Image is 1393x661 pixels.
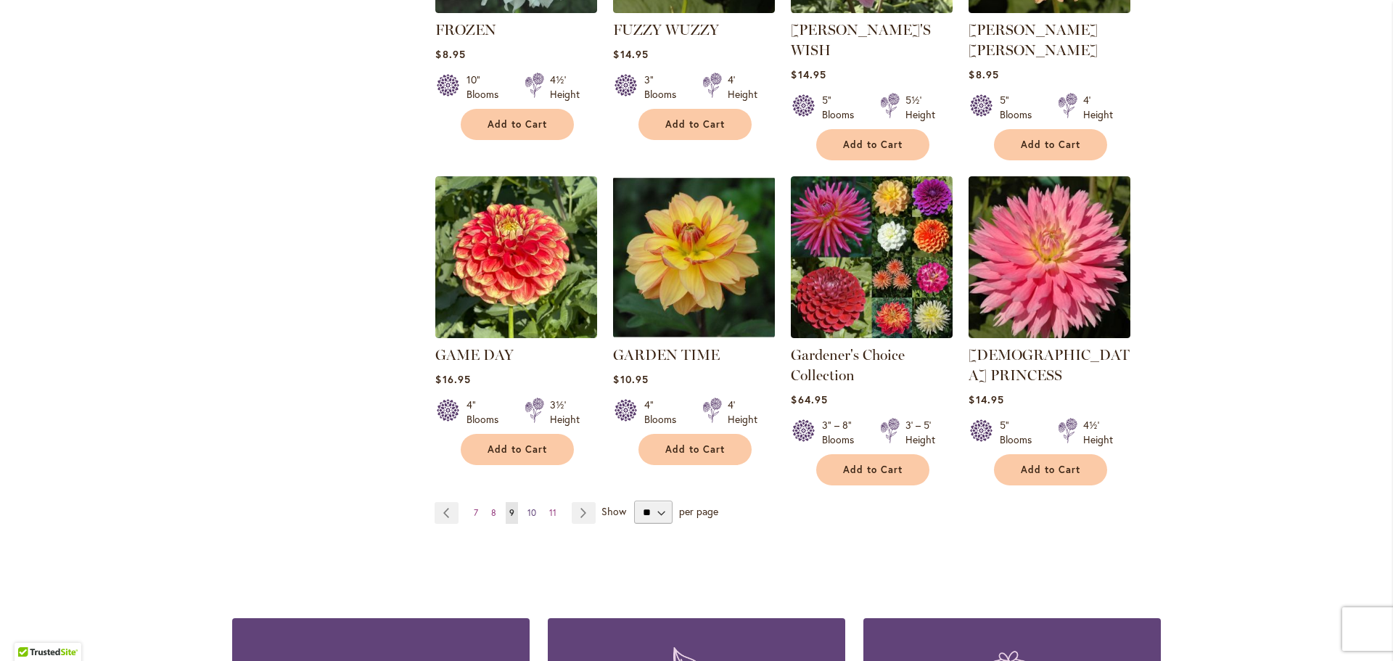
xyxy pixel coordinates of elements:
[644,73,685,102] div: 3" Blooms
[11,609,52,650] iframe: Launch Accessibility Center
[488,443,547,456] span: Add to Cart
[969,393,1003,406] span: $14.95
[488,118,547,131] span: Add to Cart
[665,443,725,456] span: Add to Cart
[728,73,757,102] div: 4' Height
[491,507,496,518] span: 8
[435,2,597,16] a: Frozen
[969,21,1098,59] a: [PERSON_NAME] [PERSON_NAME]
[905,418,935,447] div: 3' – 5' Height
[791,2,953,16] a: Gabbie's Wish
[791,393,827,406] span: $64.95
[1083,93,1113,122] div: 4' Height
[822,93,863,122] div: 5" Blooms
[816,454,929,485] button: Add to Cart
[665,118,725,131] span: Add to Cart
[613,327,775,341] a: GARDEN TIME
[969,346,1130,384] a: [DEMOGRAPHIC_DATA] PRINCESS
[613,176,775,338] img: GARDEN TIME
[1000,93,1040,122] div: 5" Blooms
[994,454,1107,485] button: Add to Cart
[638,434,752,465] button: Add to Cart
[550,73,580,102] div: 4½' Height
[461,109,574,140] button: Add to Cart
[791,327,953,341] a: Gardener's Choice Collection
[791,346,905,384] a: Gardener's Choice Collection
[905,93,935,122] div: 5½' Height
[969,176,1130,338] img: GAY PRINCESS
[613,21,719,38] a: FUZZY WUZZY
[435,21,496,38] a: FROZEN
[435,327,597,341] a: GAME DAY
[1021,139,1080,151] span: Add to Cart
[474,507,478,518] span: 7
[728,398,757,427] div: 4' Height
[549,507,556,518] span: 11
[435,346,514,364] a: GAME DAY
[546,502,560,524] a: 11
[488,502,500,524] a: 8
[644,398,685,427] div: 4" Blooms
[994,129,1107,160] button: Add to Cart
[679,504,718,518] span: per page
[843,464,903,476] span: Add to Cart
[791,176,953,338] img: Gardener's Choice Collection
[601,504,626,518] span: Show
[843,139,903,151] span: Add to Cart
[467,73,507,102] div: 10" Blooms
[1000,418,1040,447] div: 5" Blooms
[524,502,540,524] a: 10
[435,372,470,386] span: $16.95
[613,47,648,61] span: $14.95
[969,67,998,81] span: $8.95
[1021,464,1080,476] span: Add to Cart
[791,21,931,59] a: [PERSON_NAME]'S WISH
[816,129,929,160] button: Add to Cart
[613,372,648,386] span: $10.95
[470,502,482,524] a: 7
[435,176,597,338] img: GAME DAY
[461,434,574,465] button: Add to Cart
[1083,418,1113,447] div: 4½' Height
[550,398,580,427] div: 3½' Height
[791,67,826,81] span: $14.95
[969,2,1130,16] a: GABRIELLE MARIE
[435,47,465,61] span: $8.95
[822,418,863,447] div: 3" – 8" Blooms
[527,507,536,518] span: 10
[613,346,720,364] a: GARDEN TIME
[613,2,775,16] a: FUZZY WUZZY
[969,327,1130,341] a: GAY PRINCESS
[509,507,514,518] span: 9
[638,109,752,140] button: Add to Cart
[467,398,507,427] div: 4" Blooms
